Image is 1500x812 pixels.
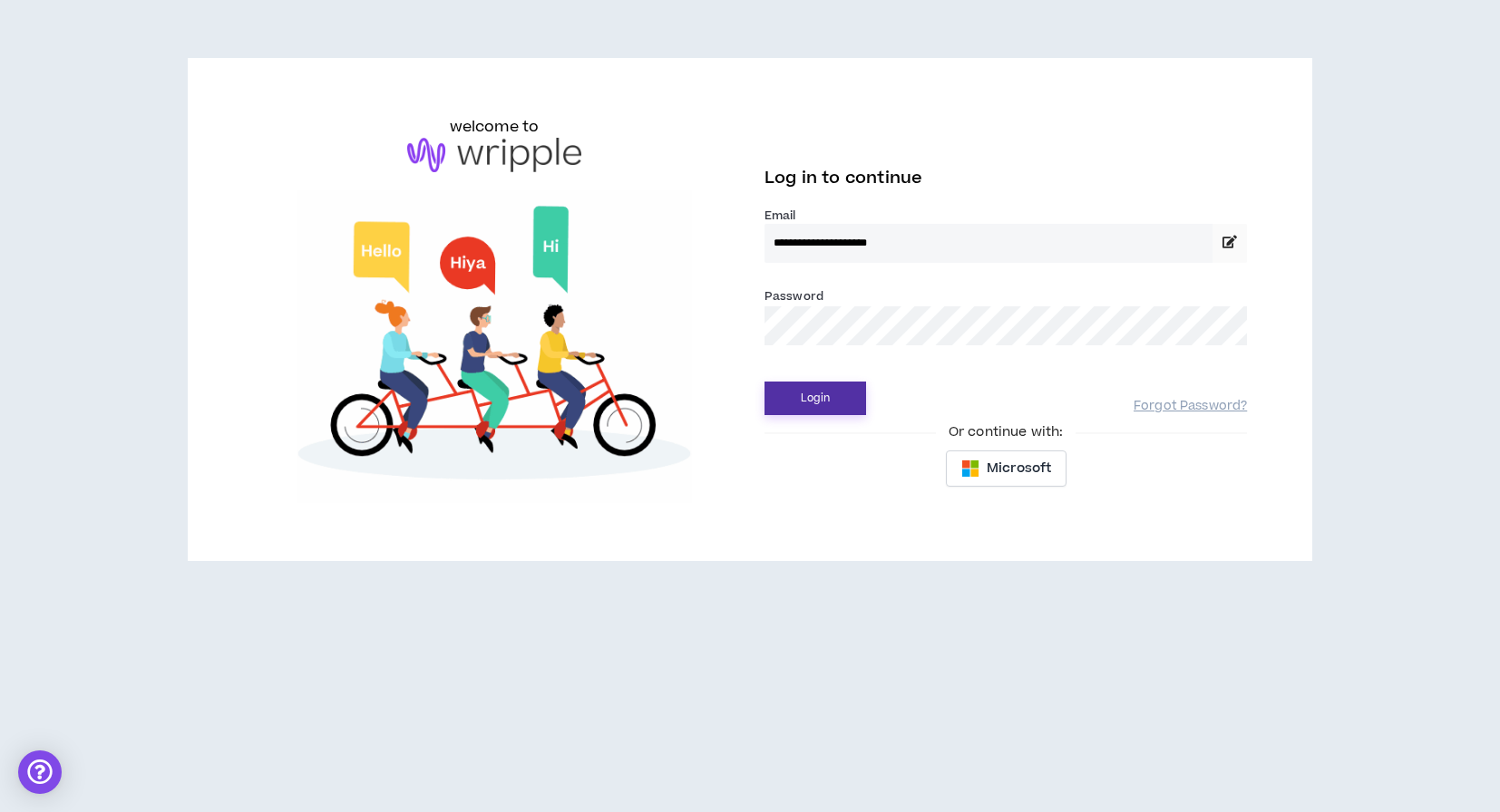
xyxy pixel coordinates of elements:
span: Log in to continue [765,167,922,189]
img: Welcome to Wripple [253,190,735,503]
a: Forgot Password? [1134,398,1247,415]
img: logo-brand.png [407,138,581,172]
button: Microsoft [946,450,1067,487]
label: Password [765,288,823,304]
div: Open Intercom Messenger [18,750,62,794]
label: Email [765,208,1247,224]
button: Login [765,382,866,415]
span: Microsoft [987,459,1051,478]
h6: welcome to [450,116,540,138]
span: Or continue with: [936,422,1076,442]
